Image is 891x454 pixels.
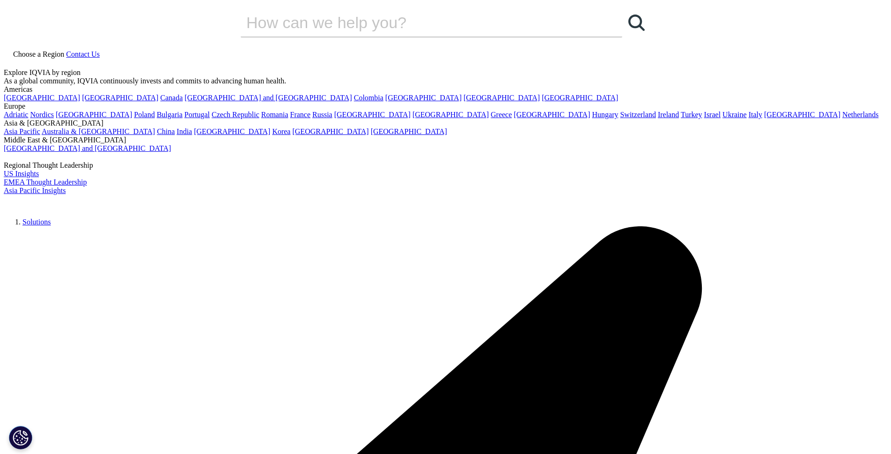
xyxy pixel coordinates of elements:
a: Portugal [184,111,210,119]
a: [GEOGRAPHIC_DATA] [334,111,411,119]
a: Romania [261,111,288,119]
a: Switzerland [620,111,655,119]
a: [GEOGRAPHIC_DATA] and [GEOGRAPHIC_DATA] [184,94,352,102]
a: [GEOGRAPHIC_DATA] and [GEOGRAPHIC_DATA] [4,144,171,152]
a: Czech Republic [212,111,259,119]
svg: Search [628,15,645,31]
a: Solutions [22,218,51,226]
a: Hungary [592,111,618,119]
a: Netherlands [842,111,878,119]
a: Greece [491,111,512,119]
a: India [177,127,192,135]
a: [GEOGRAPHIC_DATA] [82,94,158,102]
a: Russia [312,111,332,119]
a: EMEA Thought Leadership [4,178,87,186]
a: [GEOGRAPHIC_DATA] [292,127,368,135]
a: Search [622,8,650,37]
a: [GEOGRAPHIC_DATA] [514,111,590,119]
a: Turkey [681,111,702,119]
a: Ireland [658,111,679,119]
div: Explore IQVIA by region [4,68,887,77]
div: Asia & [GEOGRAPHIC_DATA] [4,119,887,127]
a: Ukraine [722,111,747,119]
a: Bulgaria [157,111,183,119]
div: Regional Thought Leadership [4,161,887,170]
a: France [290,111,311,119]
a: [GEOGRAPHIC_DATA] [56,111,132,119]
a: Colombia [354,94,383,102]
div: As a global community, IQVIA continuously invests and commits to advancing human health. [4,77,887,85]
a: China [157,127,175,135]
a: Asia Pacific [4,127,40,135]
input: Search [241,8,596,37]
a: Korea [272,127,290,135]
a: [GEOGRAPHIC_DATA] [194,127,270,135]
div: Americas [4,85,887,94]
a: Contact Us [66,50,100,58]
a: Adriatic [4,111,28,119]
a: [GEOGRAPHIC_DATA] [385,94,462,102]
a: Canada [160,94,183,102]
a: Israel [704,111,721,119]
a: Poland [134,111,155,119]
a: [GEOGRAPHIC_DATA] [4,94,80,102]
a: Nordics [30,111,54,119]
div: Middle East & [GEOGRAPHIC_DATA] [4,136,887,144]
a: [GEOGRAPHIC_DATA] [371,127,447,135]
div: Europe [4,102,887,111]
a: [GEOGRAPHIC_DATA] [412,111,489,119]
span: Choose a Region [13,50,64,58]
a: Australia & [GEOGRAPHIC_DATA] [42,127,155,135]
a: Asia Pacific Insights [4,186,66,194]
a: US Insights [4,170,39,178]
a: [GEOGRAPHIC_DATA] [764,111,840,119]
a: [GEOGRAPHIC_DATA] [464,94,540,102]
a: [GEOGRAPHIC_DATA] [542,94,618,102]
button: Cookies Settings [9,426,32,449]
a: Italy [749,111,762,119]
img: IQVIA Healthcare Information Technology and Pharma Clinical Research Company [4,195,79,208]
